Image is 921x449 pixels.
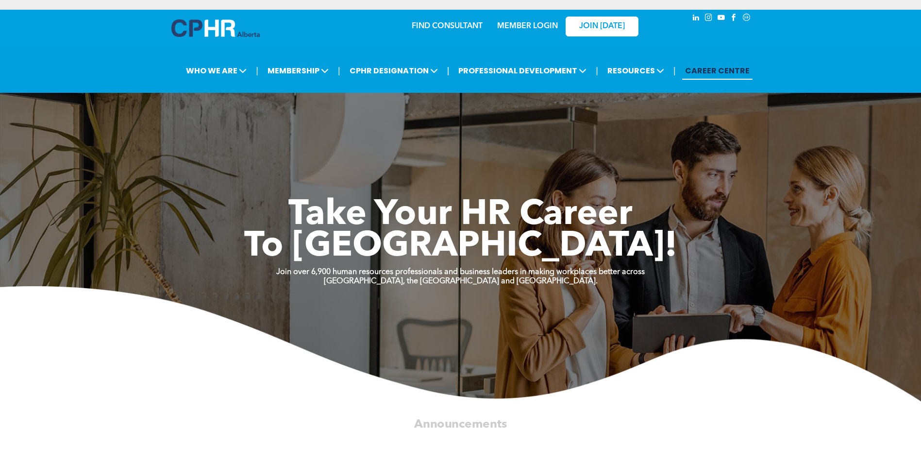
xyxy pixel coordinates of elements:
a: linkedin [691,12,702,25]
li: | [256,61,258,81]
li: | [447,61,450,81]
span: To [GEOGRAPHIC_DATA]! [244,229,677,264]
a: JOIN [DATE] [566,17,638,36]
span: PROFESSIONAL DEVELOPMENT [455,62,589,80]
a: facebook [729,12,739,25]
strong: [GEOGRAPHIC_DATA], the [GEOGRAPHIC_DATA] and [GEOGRAPHIC_DATA]. [324,277,598,285]
span: WHO WE ARE [183,62,250,80]
a: youtube [716,12,727,25]
a: CAREER CENTRE [682,62,753,80]
strong: Join over 6,900 human resources professionals and business leaders in making workplaces better ac... [276,268,645,276]
span: Take Your HR Career [288,198,633,233]
li: | [338,61,340,81]
a: Social network [741,12,752,25]
li: | [596,61,598,81]
span: RESOURCES [604,62,667,80]
span: JOIN [DATE] [579,22,625,31]
span: CPHR DESIGNATION [347,62,441,80]
span: MEMBERSHIP [265,62,332,80]
li: | [673,61,676,81]
span: Announcements [414,418,507,430]
a: MEMBER LOGIN [497,22,558,30]
a: instagram [703,12,714,25]
a: FIND CONSULTANT [412,22,483,30]
img: A blue and white logo for cp alberta [171,19,260,37]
